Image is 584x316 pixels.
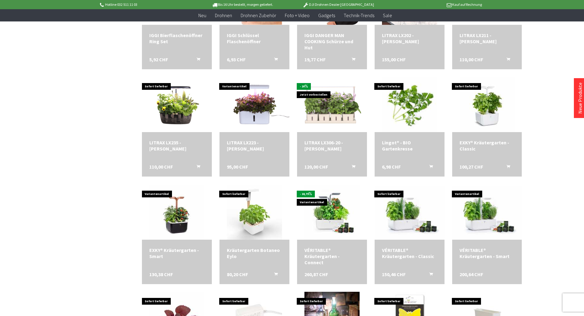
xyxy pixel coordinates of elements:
[422,164,437,172] button: In den Warenkorb
[149,247,204,259] a: EXKY® Kräutergarten - Smart 130,38 CHF
[452,186,522,238] img: VÉRITABLE® Kräutergarten - Smart
[304,32,360,51] div: IGGI DANGER MAN COOKING Schürze und Hut
[227,247,282,259] div: Kräutergarten Botaneo Eylo
[379,9,396,22] a: Sale
[460,77,515,132] img: EXKY® Kräutergarten - Classic
[382,247,437,259] div: VÉRITABLE® Kräutergarten - Classic
[382,247,437,259] a: VÉRITABLE® Kräutergarten - Classic 150,46 CHF In den Warenkorb
[304,271,328,277] span: 260,87 CHF
[227,32,282,44] a: IGGI Schlüssel Flaschenöffner 6,93 CHF In den Warenkorb
[198,12,206,18] span: Neu
[227,139,282,152] a: LITRAX LX223 - [PERSON_NAME] 95,00 CHF
[577,82,583,114] a: Neue Produkte
[382,164,401,170] span: 6,98 CHF
[460,32,515,44] a: LITRAX LX211 - [PERSON_NAME] 110,00 CHF In den Warenkorb
[194,9,211,22] a: Neu
[460,56,483,63] span: 110,00 CHF
[219,81,289,128] img: LITRAX LX223 - ALICE Bürogarten
[460,32,515,44] div: LITRAX LX211 - [PERSON_NAME]
[382,271,406,277] span: 150,46 CHF
[460,247,515,259] div: VÉRITABLE® Kräutergarten - Smart
[382,32,437,44] div: LITRAX LX202 - [PERSON_NAME]
[318,12,335,18] span: Gadgets
[285,12,310,18] span: Foto + Video
[281,9,314,22] a: Foto + Video
[304,139,360,152] div: LITRAX LX306-20 - [PERSON_NAME]
[304,56,326,63] span: 19,77 CHF
[267,271,281,279] button: In den Warenkorb
[375,186,445,238] img: Vollautomatischer Kräutergarten
[149,32,204,44] div: IGGI Bierflaschenöffner Ring Set
[304,247,360,265] div: VÉRITABLE® Kräutergarten - Connect
[304,32,360,51] a: IGGI DANGER MAN COOKING Schürze und Hut 19,77 CHF In den Warenkorb
[382,139,437,152] div: Lingot® - BIO Gartenkresse
[195,1,290,8] p: Bis 16 Uhr bestellt, morgen geliefert.
[227,247,282,259] a: Kräutergarten Botaneo Eylo 80,20 CHF In den Warenkorb
[304,247,360,265] a: VÉRITABLE® Kräutergarten - Connect 260,87 CHF
[227,271,248,277] span: 80,20 CHF
[422,271,437,279] button: In den Warenkorb
[460,164,483,170] span: 100,27 CHF
[304,164,328,170] span: 120,00 CHF
[241,12,276,18] span: Drohnen Zubehör
[383,12,392,18] span: Sale
[149,164,173,170] span: 110,00 CHF
[189,56,204,64] button: In den Warenkorb
[382,32,437,44] a: LITRAX LX202 - [PERSON_NAME] 155,00 CHF
[290,1,386,8] p: DJI Drohnen Dealer [GEOGRAPHIC_DATA]
[149,139,204,152] a: LITRAX LX235 - [PERSON_NAME] 110,00 CHF In den Warenkorb
[460,247,515,259] a: VÉRITABLE® Kräutergarten - Smart 200,64 CHF
[149,271,173,277] span: 130,38 CHF
[227,139,282,152] div: LITRAX LX223 - [PERSON_NAME]
[149,139,204,152] div: LITRAX LX235 - [PERSON_NAME]
[142,81,212,128] img: LITRAX LX235 - PETER Blumengarten
[304,185,360,240] img: VÉRITABLE® Kräutergarten - Connect
[267,56,281,64] button: In den Warenkorb
[149,56,168,63] span: 5,92 CHF
[227,164,248,170] span: 95,00 CHF
[460,139,515,152] a: EXKY® Kräutergarten - Classic 100,27 CHF In den Warenkorb
[297,81,367,128] img: LITRAX LX306-20 - LOUIS Küchengarten
[382,77,437,132] img: Lingot® - BIO Gartenkresse
[344,164,359,172] button: In den Warenkorb
[227,32,282,44] div: IGGI Schlüssel Flaschenöffner
[382,56,406,63] span: 155,00 CHF
[460,139,515,152] div: EXKY® Kräutergarten - Classic
[99,1,195,8] p: Hotline 032 511 11 03
[189,164,204,172] button: In den Warenkorb
[382,139,437,152] a: Lingot® - BIO Gartenkresse 6,98 CHF In den Warenkorb
[460,271,483,277] span: 200,64 CHF
[149,247,204,259] div: EXKY® Kräutergarten - Smart
[211,9,236,22] a: Drohnen
[149,185,204,240] img: EXKY® Kräutergarten - Smart
[499,164,514,172] button: In den Warenkorb
[149,32,204,44] a: IGGI Bierflaschenöffner Ring Set 5,92 CHF In den Warenkorb
[339,9,379,22] a: Technik-Trends
[236,9,281,22] a: Drohnen Zubehör
[499,56,514,64] button: In den Warenkorb
[227,56,246,63] span: 6,93 CHF
[344,12,374,18] span: Technik-Trends
[227,185,282,240] img: Kräutergarten Botaneo Eylo
[304,139,360,152] a: LITRAX LX306-20 - [PERSON_NAME] 120,00 CHF In den Warenkorb
[386,1,482,8] p: Kauf auf Rechnung
[314,9,339,22] a: Gadgets
[344,56,359,64] button: In den Warenkorb
[215,12,232,18] span: Drohnen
